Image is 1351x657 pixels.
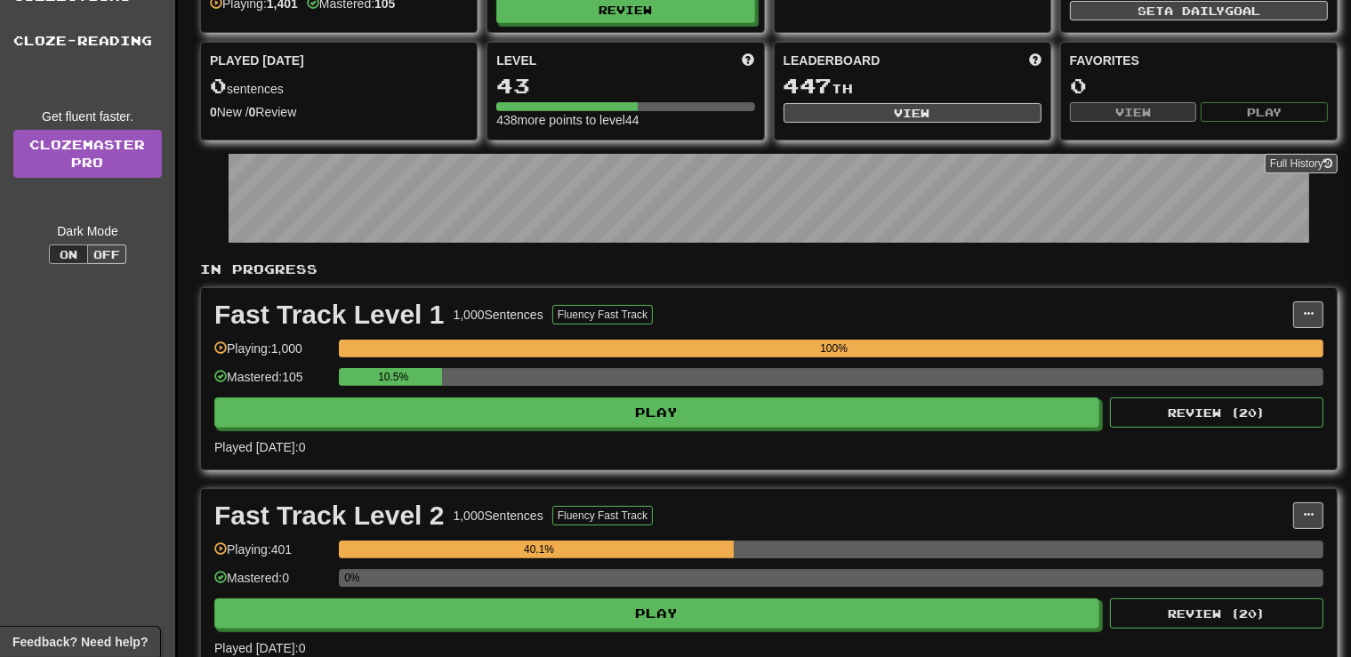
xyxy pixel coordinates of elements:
[1070,102,1197,122] button: View
[214,541,330,570] div: Playing: 401
[210,75,468,98] div: sentences
[214,598,1099,629] button: Play
[784,73,832,98] span: 447
[210,52,304,69] span: Played [DATE]
[784,75,1041,98] div: th
[249,105,256,119] strong: 0
[344,340,1323,357] div: 100%
[1070,1,1328,20] button: Seta dailygoal
[1070,52,1328,69] div: Favorites
[214,641,305,655] span: Played [DATE]: 0
[552,506,653,525] button: Fluency Fast Track
[214,569,330,598] div: Mastered: 0
[200,260,1338,278] p: In Progress
[214,440,305,454] span: Played [DATE]: 0
[1164,4,1225,17] span: a daily
[496,111,754,129] div: 438 more points to level 44
[784,52,881,69] span: Leaderboard
[13,222,162,240] div: Dark Mode
[1029,52,1041,69] span: This week in points, UTC
[743,52,755,69] span: Score more points to level up
[210,103,468,121] div: New / Review
[344,541,734,558] div: 40.1%
[210,105,217,119] strong: 0
[784,103,1041,123] button: View
[1110,397,1323,428] button: Review (20)
[454,507,543,525] div: 1,000 Sentences
[214,502,445,529] div: Fast Track Level 2
[214,340,330,369] div: Playing: 1,000
[496,75,754,97] div: 43
[496,52,536,69] span: Level
[1110,598,1323,629] button: Review (20)
[552,305,653,324] button: Fluency Fast Track
[12,633,148,651] span: Open feedback widget
[1265,154,1338,173] button: Full History
[1201,102,1328,122] button: Play
[13,130,162,178] a: ClozemasterPro
[13,108,162,125] div: Get fluent faster.
[210,73,227,98] span: 0
[87,244,126,264] button: Off
[454,306,543,324] div: 1,000 Sentences
[214,301,445,328] div: Fast Track Level 1
[214,397,1099,428] button: Play
[344,368,442,386] div: 10.5%
[1070,75,1328,97] div: 0
[214,368,330,397] div: Mastered: 105
[49,244,88,264] button: On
